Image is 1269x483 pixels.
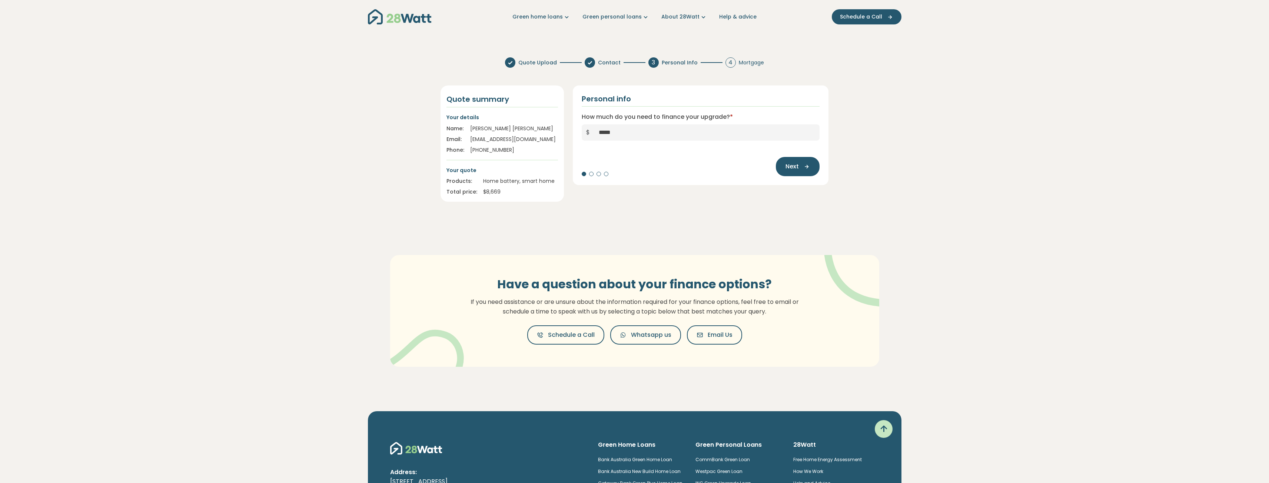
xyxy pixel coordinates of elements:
[695,456,750,463] a: CommBank Green Loan
[793,441,879,449] h6: 28Watt
[368,7,901,26] nav: Main navigation
[708,331,733,339] span: Email Us
[739,59,764,67] span: Mortgage
[483,188,558,196] div: $ 8,669
[719,13,757,21] a: Help & advice
[598,468,681,474] a: Bank Australia New Build Home Loan
[518,59,557,67] span: Quote Upload
[446,146,464,154] div: Phone:
[695,441,781,449] h6: Green Personal Loans
[610,325,681,345] button: Whatsapp us
[598,456,672,463] a: Bank Australia Green Home Loan
[805,235,901,307] img: vector
[776,157,820,176] button: Next
[446,135,464,143] div: Email:
[840,13,882,21] span: Schedule a Call
[598,441,684,449] h6: Green Home Loans
[793,468,823,474] a: How We Work
[695,468,743,474] a: Westpac Green Loan
[385,311,464,385] img: vector
[598,59,621,67] span: Contact
[446,94,558,104] h4: Quote summary
[368,9,431,24] img: 28Watt
[725,57,736,68] div: 4
[832,9,901,24] button: Schedule a Call
[466,277,803,291] h3: Have a question about your finance options?
[582,113,733,121] label: How much do you need to finance your upgrade?
[793,456,862,463] a: Free Home Energy Assessment
[582,13,650,21] a: Green personal loans
[466,297,803,316] p: If you need assistance or are unsure about the information required for your finance options, fee...
[470,125,558,133] div: [PERSON_NAME] [PERSON_NAME]
[548,331,595,339] span: Schedule a Call
[662,59,698,67] span: Personal Info
[631,331,671,339] span: Whatsapp us
[785,162,799,171] span: Next
[470,135,558,143] div: [EMAIL_ADDRESS][DOMAIN_NAME]
[446,166,558,174] p: Your quote
[446,188,477,196] div: Total price:
[648,57,659,68] div: 3
[446,177,477,185] div: Products:
[582,94,631,103] h2: Personal info
[446,113,558,121] p: Your details
[390,467,586,477] p: Address:
[446,125,464,133] div: Name:
[687,325,742,345] button: Email Us
[390,441,442,456] img: 28Watt
[470,146,558,154] div: [PHONE_NUMBER]
[483,177,558,185] div: Home battery, smart home
[527,325,604,345] button: Schedule a Call
[512,13,571,21] a: Green home loans
[661,13,707,21] a: About 28Watt
[582,124,594,141] span: $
